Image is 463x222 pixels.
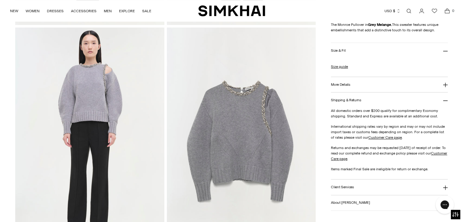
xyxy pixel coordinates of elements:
[331,108,448,119] p: All domestic orders over $200 qualify for complimentary Economy shipping. Standard and Express ar...
[368,23,392,27] strong: Grey Melange.
[331,77,448,92] button: More Details
[331,43,448,58] button: Size & Fit
[384,4,401,18] button: USD $
[5,199,61,217] iframe: Sign Up via Text for Offers
[450,8,456,13] span: 0
[26,4,40,18] a: WOMEN
[331,82,350,86] h3: More Details
[331,185,354,189] h3: Client Services
[119,4,135,18] a: EXPLORE
[331,201,370,205] h3: About [PERSON_NAME]
[428,5,440,17] a: Wishlist
[331,166,448,172] p: Items marked Final Sale are ineligible for return or exchange.
[104,4,112,18] a: MEN
[198,5,265,17] a: SIMKHAI
[331,92,448,108] button: Shipping & Returns
[142,4,151,18] a: SALE
[331,124,448,140] p: International shipping rates vary by region and may or may not include import taxes or customs fe...
[441,5,453,17] a: Open cart modal
[331,98,361,102] h3: Shipping & Returns
[368,135,402,140] a: Customer Care page
[10,4,18,18] a: NEW
[416,5,428,17] a: Go to the account page
[331,64,348,69] a: Size guide
[403,5,415,17] a: Open search modal
[331,195,448,211] button: About [PERSON_NAME]
[331,145,448,161] p: Returns and exchanges may be requested [DATE] of receipt of order. To read our complete refund an...
[331,179,448,195] button: Client Services
[331,49,345,53] h3: Size & Fit
[433,193,457,216] iframe: Gorgias live chat messenger
[47,4,64,18] a: DRESSES
[331,22,448,33] p: The Monroe Pullover in This sweater features unique embellishments that add a distinctive touch t...
[71,4,96,18] a: ACCESSORIES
